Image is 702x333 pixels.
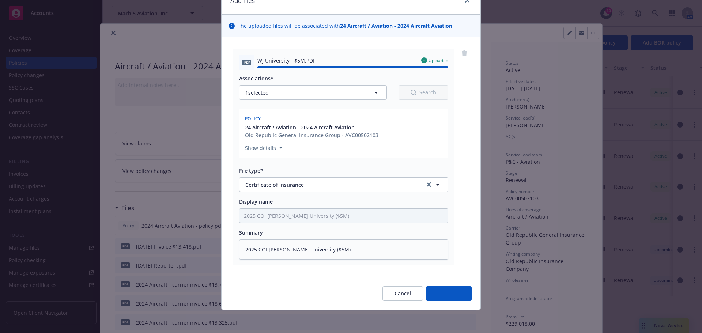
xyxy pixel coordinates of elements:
[239,209,448,223] input: Add display name here...
[426,286,472,301] button: Add files
[395,290,411,297] span: Cancel
[382,286,423,301] button: Cancel
[438,290,460,297] span: Add files
[239,229,263,236] span: Summary
[239,239,448,260] textarea: 2025 COI [PERSON_NAME] University ($5M)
